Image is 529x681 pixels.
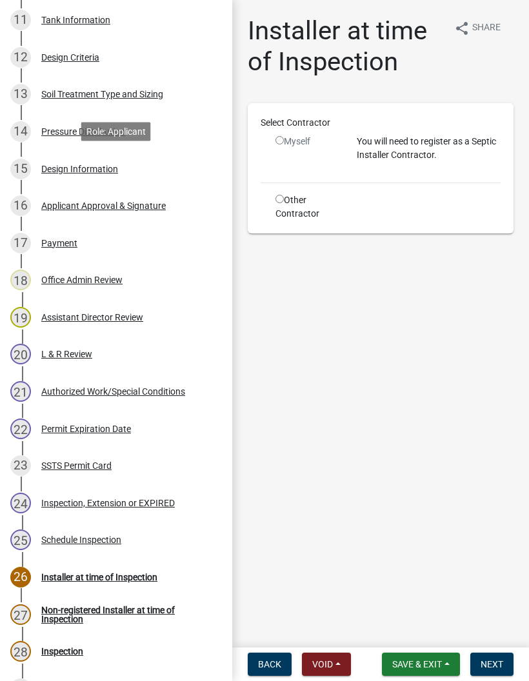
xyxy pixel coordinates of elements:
div: 19 [10,307,31,328]
h1: Installer at time of Inspection [248,15,444,77]
div: 17 [10,233,31,253]
span: Back [258,659,281,669]
div: Applicant Approval & Signature [41,201,166,210]
div: Inspection, Extension or EXPIRED [41,498,175,508]
button: Void [302,653,351,676]
div: 20 [10,344,31,364]
span: Save & Exit [392,659,442,669]
div: 13 [10,84,31,104]
div: Role: Applicant [81,122,151,141]
div: L & R Review [41,350,92,359]
button: shareShare [444,15,511,41]
div: 24 [10,493,31,513]
div: Assistant Director Review [41,313,143,322]
div: Office Admin Review [41,275,123,284]
div: Non-registered Installer at time of Inspection [41,606,212,624]
div: Payment [41,239,77,248]
div: 26 [10,567,31,587]
div: Permit Expiration Date [41,424,131,433]
span: Void [312,659,333,669]
div: 21 [10,381,31,402]
div: 27 [10,604,31,625]
div: 12 [10,47,31,68]
div: Design Information [41,164,118,173]
div: Select Contractor [251,116,510,130]
div: Tank Information [41,15,110,25]
div: Myself [275,135,337,148]
div: 18 [10,270,31,290]
button: Next [470,653,514,676]
i: share [454,21,470,36]
button: Save & Exit [382,653,460,676]
div: 28 [10,641,31,662]
div: Other Contractor [266,193,347,221]
div: 16 [10,195,31,216]
div: 25 [10,529,31,550]
div: Inspection [41,647,83,656]
div: 11 [10,10,31,30]
div: Soil Treatment Type and Sizing [41,90,163,99]
div: 23 [10,455,31,476]
div: Authorized Work/Special Conditions [41,387,185,396]
p: You will need to register as a Septic Installer Contractor. [357,135,501,162]
div: Installer at time of Inspection [41,573,157,582]
span: Next [481,659,503,669]
div: Schedule Inspection [41,535,121,544]
div: 14 [10,121,31,142]
div: Pressure Distribution [41,127,125,136]
div: SSTS Permit Card [41,461,112,470]
div: Design Criteria [41,53,99,62]
button: Back [248,653,292,676]
div: 15 [10,159,31,179]
div: 22 [10,419,31,439]
span: Share [472,21,501,36]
